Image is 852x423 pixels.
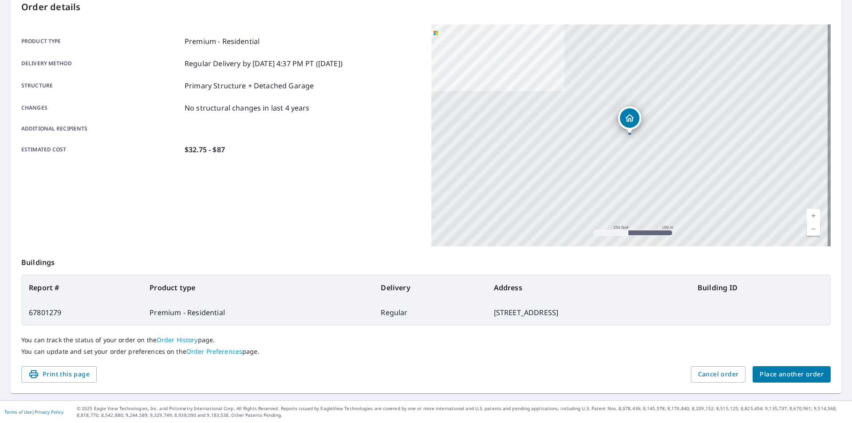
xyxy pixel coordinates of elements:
[4,409,32,415] a: Terms of Use
[185,103,310,113] p: No structural changes in last 4 years
[185,144,225,155] p: $32.75 - $87
[21,246,831,275] p: Buildings
[28,369,90,380] span: Print this page
[142,275,374,300] th: Product type
[21,0,831,14] p: Order details
[21,103,181,113] p: Changes
[185,58,343,69] p: Regular Delivery by [DATE] 4:37 PM PT ([DATE])
[21,366,97,383] button: Print this page
[691,366,746,383] button: Cancel order
[618,107,641,134] div: Dropped pin, building 1, Residential property, 3824 Red Oak St Sachse, TX 75048
[21,36,181,47] p: Product type
[185,80,314,91] p: Primary Structure + Detached Garage
[807,222,820,236] a: Current Level 17, Zoom Out
[77,405,848,419] p: © 2025 Eagle View Technologies, Inc. and Pictometry International Corp. All Rights Reserved. Repo...
[374,300,486,325] td: Regular
[760,369,824,380] span: Place another order
[22,275,142,300] th: Report #
[21,80,181,91] p: Structure
[690,275,830,300] th: Building ID
[142,300,374,325] td: Premium - Residential
[21,144,181,155] p: Estimated cost
[35,409,63,415] a: Privacy Policy
[21,125,181,133] p: Additional recipients
[21,336,831,344] p: You can track the status of your order on the page.
[185,36,260,47] p: Premium - Residential
[753,366,831,383] button: Place another order
[4,409,63,415] p: |
[374,275,486,300] th: Delivery
[807,209,820,222] a: Current Level 17, Zoom In
[487,275,690,300] th: Address
[698,369,739,380] span: Cancel order
[157,336,198,344] a: Order History
[22,300,142,325] td: 67801279
[487,300,690,325] td: [STREET_ADDRESS]
[21,58,181,69] p: Delivery method
[21,348,831,356] p: You can update and set your order preferences on the page.
[186,347,242,356] a: Order Preferences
